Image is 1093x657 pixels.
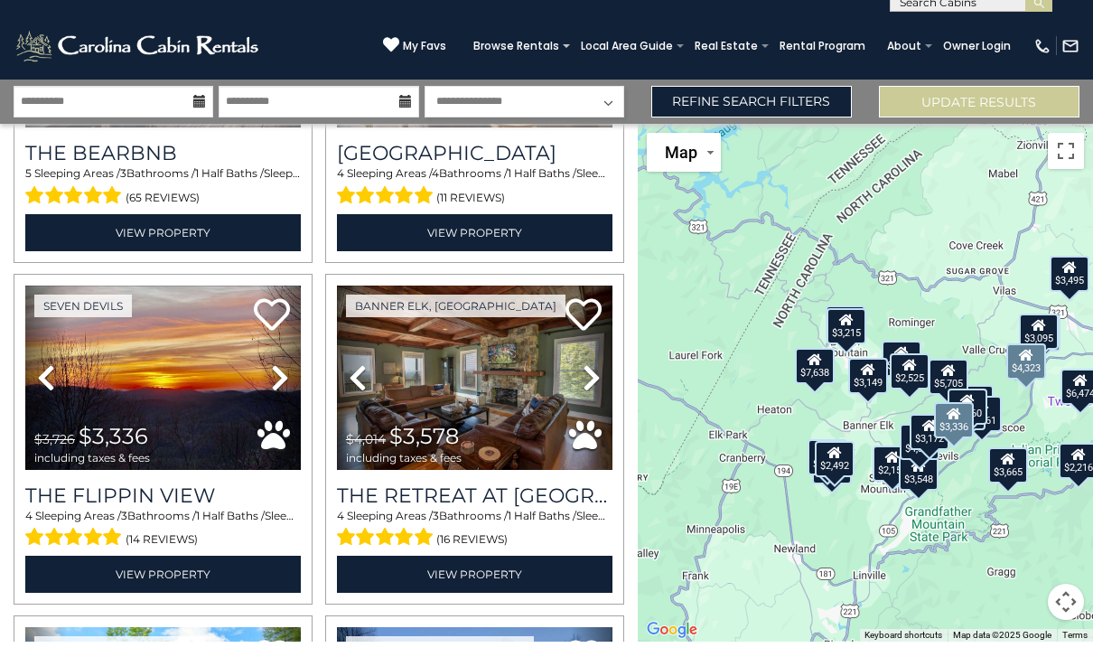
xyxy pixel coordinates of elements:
span: 4 [337,524,344,538]
div: $2,861 [962,411,1002,447]
div: Sleeping Areas / Bathrooms / Sleeps: [337,523,612,567]
a: Local Area Guide [572,49,682,74]
span: $3,578 [389,438,459,465]
a: Refine Search Filters [651,101,852,133]
img: thumbnail_164470808.jpeg [25,301,301,485]
div: $3,548 [899,470,939,506]
span: 3 [120,182,126,195]
span: 5 [25,182,32,195]
span: (65 reviews) [126,202,200,225]
div: $3,149 [848,373,888,409]
div: $3,095 [1019,329,1059,365]
h3: Cucumber Tree Lodge [337,156,612,181]
img: phone-regular-white.png [1033,52,1051,70]
span: 4 [25,524,33,538]
span: $3,336 [79,438,148,465]
span: 1 Half Baths / [508,524,576,538]
span: (14 reviews) [126,543,198,567]
span: Map [665,158,697,177]
div: $2,548 [1021,330,1060,366]
div: $2,492 [815,456,855,493]
span: 3 [121,524,127,538]
img: Google [642,634,702,657]
span: 3 [433,524,439,538]
div: $3,578 [812,463,852,499]
a: Banner Elk, [GEOGRAPHIC_DATA] [346,310,565,333]
div: $3,172 [910,428,949,465]
span: 1 Half Baths / [196,524,265,538]
button: Change map style [647,148,721,187]
div: $3,915 [808,454,847,490]
div: $4,323 [1006,358,1046,394]
div: $4,160 [948,403,987,439]
a: Terms [1062,645,1088,655]
a: Seven Devils [34,310,132,333]
div: Sleeping Areas / Bathrooms / Sleeps: [25,181,301,224]
span: (11 reviews) [436,202,505,225]
div: $3,495 [1050,270,1089,306]
img: White-1-2.png [14,43,264,80]
a: The Flippin View [25,499,301,523]
div: $7,638 [795,363,835,399]
a: Rental Program [771,49,874,74]
button: Map camera controls [1048,599,1084,635]
span: $3,726 [34,446,75,463]
a: The Bearbnb [25,156,301,181]
div: $4,340 [900,439,939,475]
div: $3,215 [827,323,866,359]
div: Sleeping Areas / Bathrooms / Sleeps: [337,181,612,224]
span: (16 reviews) [436,543,508,567]
a: My Favs [383,52,446,70]
a: View Property [337,230,612,267]
div: $2,155 [873,461,912,497]
a: View Property [25,230,301,267]
div: Sleeping Areas / Bathrooms / Sleeps: [25,523,301,567]
span: 4 [337,182,344,195]
span: My Favs [403,53,446,70]
a: View Property [25,571,301,608]
div: $3,336 [934,418,974,454]
a: Open this area in Google Maps (opens a new window) [642,634,702,657]
button: Toggle fullscreen view [1048,148,1084,184]
span: 1 Half Baths / [508,182,576,195]
img: thumbnail_163270081.jpeg [337,301,612,485]
span: including taxes & fees [346,467,462,479]
div: $3,385 [954,400,994,436]
span: Map data ©2025 Google [953,645,1051,655]
span: 4 [432,182,439,195]
div: $3,665 [987,462,1027,498]
span: including taxes & fees [34,467,150,479]
a: Add to favorites [565,312,602,351]
button: Update Results [879,101,1079,133]
a: Browse Rentals [464,49,568,74]
a: About [878,49,930,74]
a: [GEOGRAPHIC_DATA] [337,156,612,181]
span: $4,014 [346,446,386,463]
div: $3,193 [826,320,865,356]
div: $5,705 [929,374,968,410]
h3: The Retreat at Mountain Meadows [337,499,612,523]
span: 1 Half Baths / [195,182,264,195]
a: View Property [337,571,612,608]
a: Add to favorites [254,312,290,351]
a: Owner Login [934,49,1020,74]
img: mail-regular-white.png [1061,52,1079,70]
a: The Retreat at [GEOGRAPHIC_DATA][PERSON_NAME] [337,499,612,523]
button: Keyboard shortcuts [864,644,942,657]
div: $2,525 [890,368,930,404]
div: $2,611 [882,356,921,392]
a: Real Estate [686,49,767,74]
